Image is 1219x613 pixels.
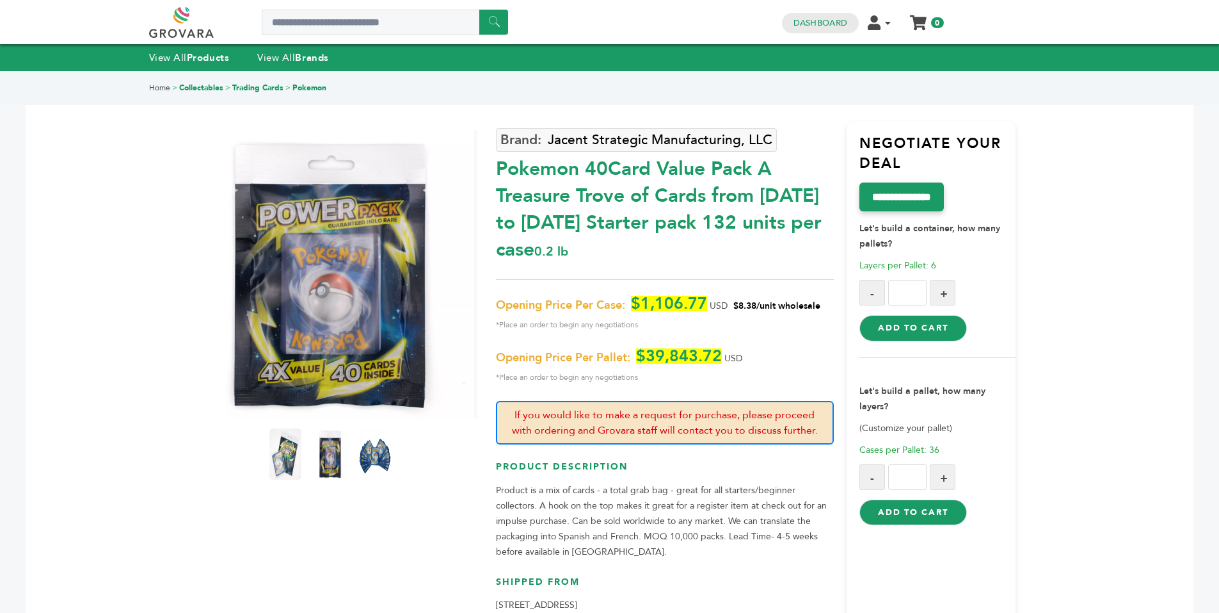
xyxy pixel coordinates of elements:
[859,315,966,341] button: Add to Cart
[149,51,230,64] a: View AllProducts
[710,300,728,312] span: USD
[733,300,820,312] span: $8.38/unit wholesale
[859,134,1016,183] h3: Negotiate Your Deal
[859,385,985,413] strong: Let's build a pallet, how many layers?
[859,444,939,456] span: Cases per Pallet: 36
[496,149,834,263] div: Pokemon 40Card Value Pack A Treasure Trove of Cards from [DATE] to [DATE] Starter pack 132 units ...
[232,83,283,93] a: Trading Cards
[496,350,630,366] span: Opening Price Per Pallet:
[930,464,955,490] button: +
[496,298,625,313] span: Opening Price Per Case:
[314,429,346,480] img: Pokemon 40-Card Value Pack – A Treasure Trove of Cards from 1996 to 2024 - Starter pack! 132 unit...
[931,17,943,28] span: 0
[859,259,936,272] span: Layers per Pallet: 6
[496,461,834,483] h3: Product Description
[269,429,301,480] img: Pokemon 40-Card Value Pack – A Treasure Trove of Cards from 1996 to 2024 - Starter pack! 132 unit...
[172,83,177,93] span: >
[631,296,707,311] span: $1,106.77
[534,243,568,260] span: 0.2 lb
[911,12,925,25] a: My Cart
[179,83,223,93] a: Collectables
[496,317,834,332] span: *Place an order to begin any negotiations
[292,83,326,93] a: Pokemon
[636,348,722,364] span: $39,843.72
[496,576,834,598] h3: Shipped From
[295,51,328,64] strong: Brands
[496,401,834,445] p: If you would like to make a request for purchase, please proceed with ordering and Grovara staff ...
[359,429,391,480] img: Pokemon 40-Card Value Pack – A Treasure Trove of Cards from 1996 to 2024 - Starter pack! 132 unit...
[187,51,229,64] strong: Products
[186,131,474,419] img: Pokemon 40-Card Value Pack – A Treasure Trove of Cards from 1996 to 2024 - Starter pack! 132 unit...
[496,370,834,385] span: *Place an order to begin any negotiations
[859,222,1000,250] strong: Let's build a container, how many pallets?
[149,83,170,93] a: Home
[724,352,742,364] span: USD
[285,83,291,93] span: >
[859,421,1016,436] p: (Customize your pallet)
[859,280,885,306] button: -
[496,128,777,152] a: Jacent Strategic Manufacturing, LLC
[262,10,508,35] input: Search a product or brand...
[859,500,966,525] button: Add to Cart
[496,483,834,560] p: Product is a mix of cards - a total grab bag - great for all starters/beginner collectors. A hook...
[859,464,885,490] button: -
[930,280,955,306] button: +
[257,51,329,64] a: View AllBrands
[225,83,230,93] span: >
[793,17,847,29] a: Dashboard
